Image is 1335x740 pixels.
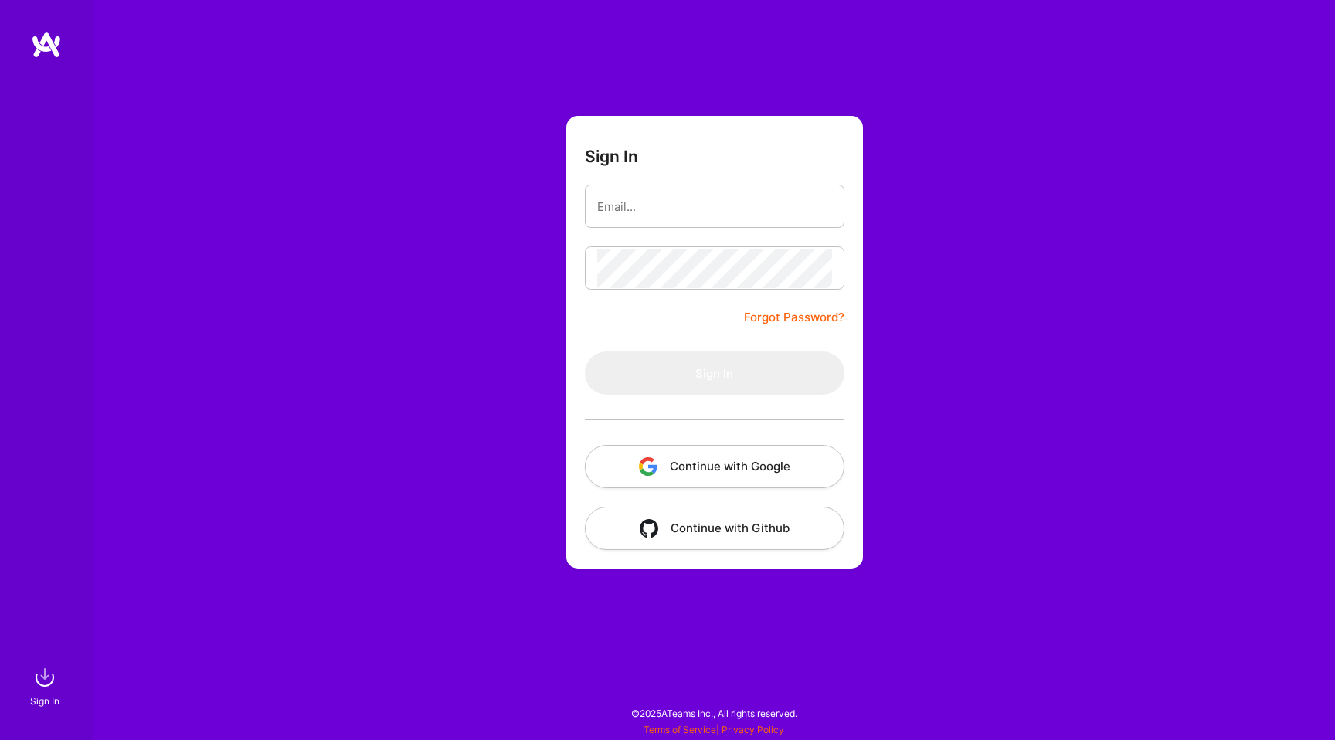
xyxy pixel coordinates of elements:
[29,662,60,693] img: sign in
[93,694,1335,732] div: © 2025 ATeams Inc., All rights reserved.
[644,724,784,735] span: |
[30,693,59,709] div: Sign In
[722,724,784,735] a: Privacy Policy
[597,187,832,226] input: Email...
[644,724,716,735] a: Terms of Service
[744,308,844,327] a: Forgot Password?
[639,457,657,476] img: icon
[640,519,658,538] img: icon
[585,507,844,550] button: Continue with Github
[585,147,638,166] h3: Sign In
[585,445,844,488] button: Continue with Google
[585,351,844,395] button: Sign In
[31,31,62,59] img: logo
[32,662,60,709] a: sign inSign In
